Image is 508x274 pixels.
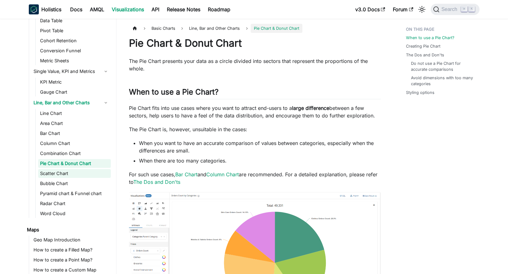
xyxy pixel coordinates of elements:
[406,90,434,96] a: Styling options
[175,171,198,178] a: Bar Chart
[38,119,111,128] a: Area Chart
[186,24,243,33] span: Line, Bar and Other Charts
[38,189,111,198] a: Pyramid chart & Funnel chart
[129,24,141,33] a: Home page
[129,126,381,133] p: The Pie Chart is, however, unsuitable in the cases:
[38,199,111,208] a: Radar Chart
[38,78,111,86] a: KPI Metric
[38,46,111,55] a: Conversion Funnel
[411,75,473,87] a: Avoid dimensions with too many categories
[38,169,111,178] a: Scatter Chart
[389,4,417,14] a: Forum
[406,43,440,49] a: Creating Pie Chart
[32,98,111,108] a: Line, Bar and Other Charts
[23,19,116,274] nav: Docs sidebar
[163,4,204,14] a: Release Notes
[38,88,111,96] a: Gauge Chart
[38,56,111,65] a: Metric Sheets
[204,4,234,14] a: Roadmap
[66,4,86,14] a: Docs
[29,4,39,14] img: Holistics
[133,179,180,185] a: The Dos and Don'ts
[32,246,111,254] a: How to create a Filled Map?
[148,4,163,14] a: API
[38,139,111,148] a: Column Chart
[38,149,111,158] a: Combination Chart
[461,6,467,12] kbd: ⌘
[29,4,61,14] a: HolisticsHolistics
[38,129,111,138] a: Bar Chart
[411,60,473,72] a: Do not use a Pie Chart for accurate comparisons
[108,4,148,14] a: Visualizations
[38,179,111,188] a: Bubble Chart
[86,4,108,14] a: AMQL
[417,4,427,14] button: Switch between dark and light mode (currently light mode)
[251,24,302,33] span: Pie Chart & Donut Chart
[38,36,111,45] a: Cohort Retention
[38,109,111,118] a: Line Chart
[139,157,381,164] li: When there are too many categories.
[129,171,381,186] p: For such use cases, and are recommended. For a detailed explanation, please refer to
[129,104,381,119] p: Pie Chart fits into use cases where you want to attract end-users to a between a few sectors, hel...
[129,57,381,72] p: The Pie Chart presents your data as a circle divided into sectors that represent the proportions ...
[129,37,381,49] h1: Pie Chart & Donut Chart
[32,66,111,76] a: Single Value, KPI and Metrics
[32,256,111,264] a: How to create a Point Map?
[38,26,111,35] a: Pivot Table
[38,16,111,25] a: Data Table
[139,139,381,154] li: When you want to have an accurate comparison of values between categories, especially when the di...
[439,7,461,12] span: Search
[431,4,479,15] button: Search (Command+K)
[206,171,239,178] a: Column Chart
[469,6,475,12] kbd: K
[406,52,444,58] a: The Dos and Don'ts
[129,24,381,33] nav: Breadcrumbs
[25,225,111,234] a: Maps
[38,209,111,218] a: Word Cloud
[41,6,61,13] b: Holistics
[38,159,111,168] a: Pie Chart & Donut Chart
[148,24,178,33] span: Basic Charts
[406,35,454,41] a: When to use a Pie Chart?
[129,87,381,99] h2: When to use a Pie Chart?
[292,105,329,111] strong: large difference
[32,235,111,244] a: Geo Map Introduction
[351,4,389,14] a: v3.0 Docs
